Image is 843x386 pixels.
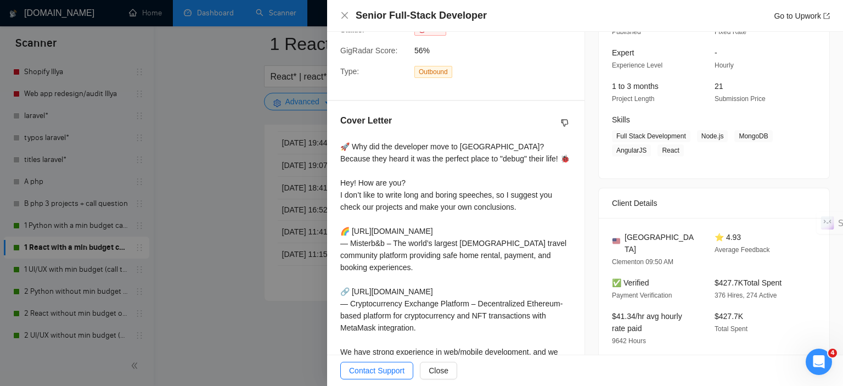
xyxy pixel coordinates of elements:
[715,95,766,103] span: Submission Price
[715,61,734,69] span: Hourly
[828,349,837,357] span: 4
[612,28,641,36] span: Published
[715,82,723,91] span: 21
[612,337,646,345] span: 9642 Hours
[612,95,654,103] span: Project Length
[715,312,743,321] span: $427.7K
[429,365,448,377] span: Close
[612,292,672,299] span: Payment Verification
[340,362,413,379] button: Contact Support
[612,312,682,333] span: $41.34/hr avg hourly rate paid
[561,119,569,127] span: dislike
[349,365,404,377] span: Contact Support
[340,11,349,20] button: Close
[612,130,690,142] span: Full Stack Development
[356,9,487,23] h4: Senior Full-Stack Developer
[612,258,673,266] span: Clementon 09:50 AM
[612,144,651,156] span: AngularJS
[340,11,349,20] span: close
[697,130,728,142] span: Node.js
[734,130,772,142] span: MongoDB
[612,237,620,245] img: 🇺🇸
[612,48,634,57] span: Expert
[340,67,359,76] span: Type:
[414,66,452,78] span: Outbound
[340,114,392,127] h5: Cover Letter
[823,13,830,19] span: export
[715,292,777,299] span: 376 Hires, 274 Active
[715,233,741,242] span: ⭐ 4.93
[612,278,649,287] span: ✅ Verified
[414,44,579,57] span: 56%
[774,12,830,20] a: Go to Upworkexport
[420,362,457,379] button: Close
[715,246,770,254] span: Average Feedback
[806,349,832,375] iframe: Intercom live chat
[715,48,717,57] span: -
[625,231,697,255] span: [GEOGRAPHIC_DATA]
[715,325,748,333] span: Total Spent
[340,46,397,55] span: GigRadar Score:
[558,116,571,130] button: dislike
[715,28,746,36] span: Fixed Rate
[612,82,659,91] span: 1 to 3 months
[612,61,662,69] span: Experience Level
[657,144,683,156] span: React
[612,115,630,124] span: Skills
[612,188,816,218] div: Client Details
[715,278,782,287] span: $427.7K Total Spent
